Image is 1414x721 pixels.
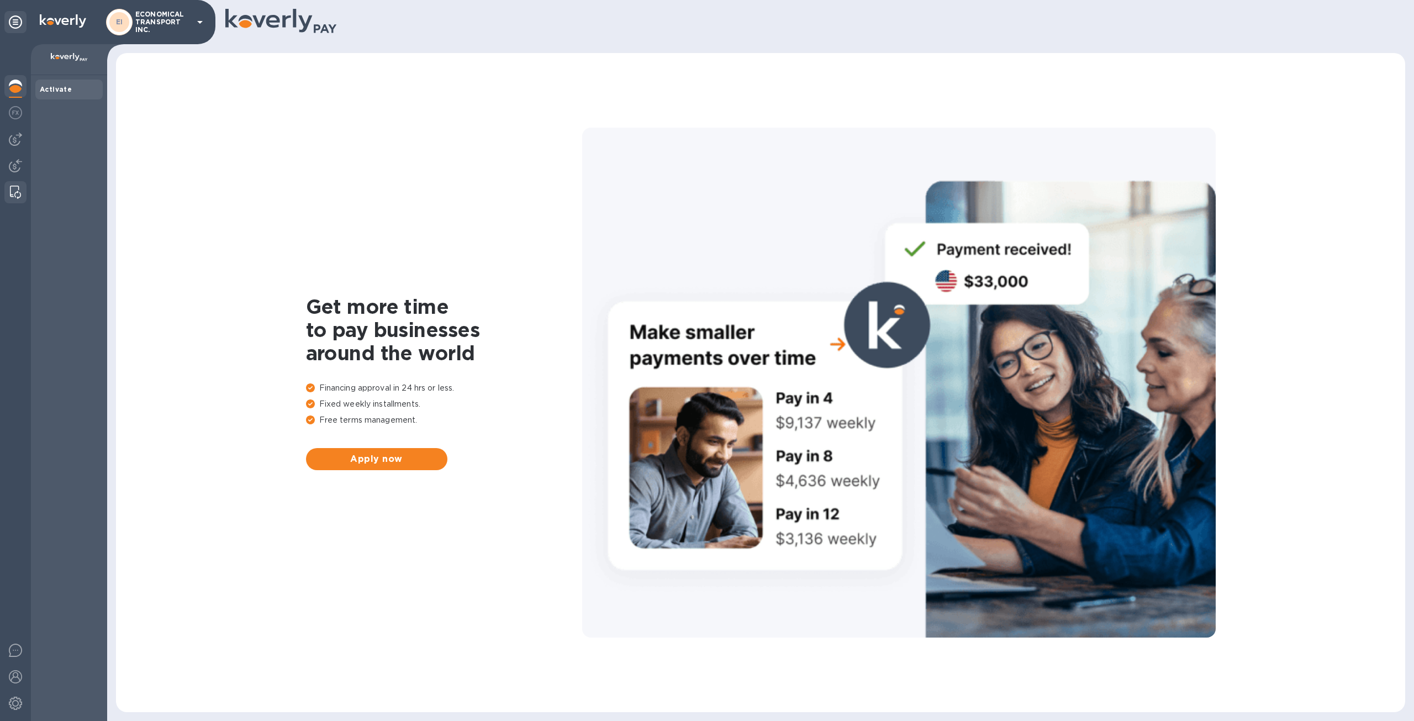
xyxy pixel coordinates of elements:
[306,448,447,470] button: Apply now
[306,398,582,410] p: Fixed weekly installments.
[306,295,582,365] h1: Get more time to pay businesses around the world
[40,14,86,28] img: Logo
[9,106,22,119] img: Foreign exchange
[4,11,27,33] div: Unpin categories
[315,452,439,466] span: Apply now
[135,10,191,34] p: ECONOMICAL TRANSPORT INC.
[40,85,72,93] b: Activate
[116,18,123,26] b: EI
[306,414,582,426] p: Free terms management.
[306,382,582,394] p: Financing approval in 24 hrs or less.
